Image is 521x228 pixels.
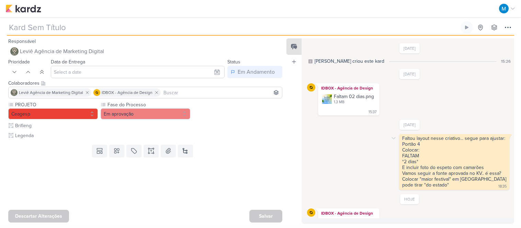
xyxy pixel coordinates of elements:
div: Faltam 02 dias.png [334,93,374,100]
input: Kard Sem Título [7,21,459,34]
div: [PERSON_NAME] criou este kard [315,58,384,65]
div: 15:37 [369,109,377,115]
img: IDBOX - Agência de Design [307,83,315,92]
input: Select a date [51,66,225,78]
input: Buscar [162,88,281,97]
span: Leviê Agência de Marketing Digital [20,47,104,56]
div: IDBOX - Agência de Design [319,210,378,217]
button: Leviê Agência de Marketing Digital [8,45,282,58]
label: Prioridade [8,59,30,65]
img: 5MWSkvWv8SwkLVXPycSQteefh9gZe58oB9HR1MtE.png [322,94,332,104]
div: Faltam 02 dias.png [334,218,374,225]
div: pode tirar "do estado" [402,182,449,188]
div: Faltou layout nesse criativo... segue para ajustar: [402,135,506,141]
img: MARIANA MIRANDA [499,4,509,13]
div: 15:26 [501,58,511,64]
input: Texto sem título [14,122,282,129]
img: kardz.app [5,4,41,13]
span: IDBOX - Agência de Design [102,89,152,96]
div: Vamos seguir a fonte aprovada no KV.. é essa? [402,170,506,176]
button: Em aprovação [101,108,190,119]
label: Fase do Processo [107,101,190,108]
label: Data de Entrega [51,59,85,65]
div: Colaboradores [8,80,282,87]
img: IDBOX - Agência de Design [307,208,315,217]
div: Colocar "maior festival" em [GEOGRAPHIC_DATA] [402,176,506,182]
div: FALTAM *2 dias* [402,153,506,165]
img: Leviê Agência de Marketing Digital [11,89,18,96]
div: Faltam 02 dias.png [319,92,378,106]
label: Responsável [8,38,36,44]
label: PROJETO [14,101,98,108]
div: IDBOX - Agência de Design [319,85,378,92]
img: Leviê Agência de Marketing Digital [10,47,19,56]
div: E incluir foto do espeto com camarões [402,165,506,170]
button: Ceagesp [8,108,98,119]
img: IDBOX - Agência de Design [93,89,100,96]
div: Em Andamento [238,68,275,76]
button: Em Andamento [227,66,282,78]
input: Texto sem título [14,132,282,139]
label: Status [227,59,240,65]
div: 1.3 MB [334,99,374,105]
div: Colocar: [402,147,506,153]
span: Leviê Agência de Marketing Digital [19,89,83,96]
div: Ligar relógio [464,25,469,30]
div: Portão 4 [402,141,506,147]
div: 18:35 [498,184,507,189]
